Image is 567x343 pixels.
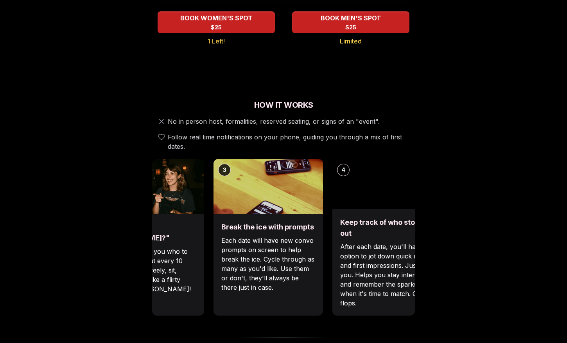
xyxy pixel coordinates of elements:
span: 1 Left! [208,36,225,46]
div: 4 [337,164,350,176]
h3: Keep track of who stood out [340,217,434,239]
span: $25 [211,23,222,31]
span: Limited [340,36,362,46]
button: BOOK WOMEN'S SPOT - 1 Left! [158,11,275,33]
span: BOOK MEN'S SPOT [319,13,383,23]
p: Each date will have new convo prompts on screen to help break the ice. Cycle through as many as y... [221,236,315,292]
span: $25 [345,23,356,31]
button: BOOK MEN'S SPOT - Limited [292,11,409,33]
div: 3 [218,164,231,176]
span: No in person host, formalities, reserved seating, or signs of an "event". [168,117,380,126]
h2: How It Works [152,99,415,110]
img: Keep track of who stood out [332,159,442,209]
span: Follow real time notifications on your phone, guiding you through a mix of first dates. [168,132,412,151]
p: After each date, you'll have the option to jot down quick notes and first impressions. Just for y... [340,242,434,308]
span: BOOK WOMEN'S SPOT [179,13,254,23]
img: Break the ice with prompts [214,159,323,214]
h3: Break the ice with prompts [221,222,315,233]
